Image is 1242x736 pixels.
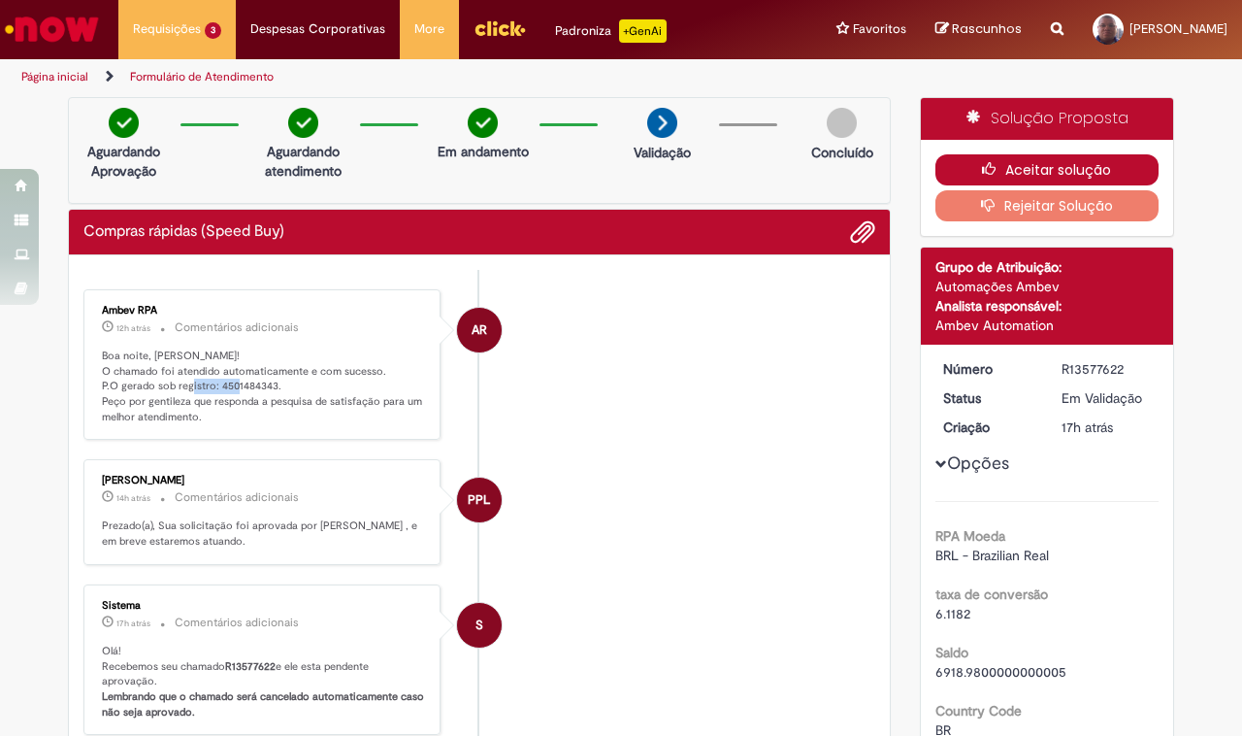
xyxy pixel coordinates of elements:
img: click_logo_yellow_360x200.png [474,14,526,43]
span: More [414,19,444,39]
dt: Número [929,359,1048,379]
span: AR [472,307,487,353]
b: RPA Moeda [935,527,1005,545]
p: Concluído [811,143,873,162]
time: 29/09/2025 15:16:10 [1062,418,1113,436]
p: Olá! Recebemos seu chamado e ele esta pendente aprovação. [102,644,425,720]
span: 12h atrás [116,322,150,334]
div: Solução Proposta [921,98,1174,140]
time: 29/09/2025 19:47:02 [116,322,150,334]
ul: Trilhas de página [15,59,813,95]
div: Automações Ambev [935,277,1160,296]
p: Em andamento [438,142,529,161]
a: Formulário de Atendimento [130,69,274,84]
div: Sistema [102,600,425,612]
span: BRL - Brazilian Real [935,547,1049,564]
time: 29/09/2025 18:17:45 [116,492,150,504]
button: Adicionar anexos [850,219,875,245]
b: taxa de conversão [935,585,1048,603]
small: Comentários adicionais [175,615,299,631]
small: Comentários adicionais [175,319,299,336]
span: 14h atrás [116,492,150,504]
div: 29/09/2025 15:16:10 [1062,418,1152,437]
div: Grupo de Atribuição: [935,257,1160,277]
a: Página inicial [21,69,88,84]
span: 6918.9800000000005 [935,663,1066,681]
p: Aguardando Aprovação [77,142,171,181]
dt: Criação [929,418,1048,437]
img: check-circle-green.png [109,108,139,138]
div: R13577622 [1062,359,1152,379]
b: Country Code [935,702,1022,719]
img: ServiceNow [2,10,102,49]
p: Validação [634,143,691,162]
div: Ambev RPA [457,308,502,352]
span: Rascunhos [952,19,1022,38]
span: Favoritos [853,19,906,39]
span: [PERSON_NAME] [1129,20,1227,37]
p: +GenAi [619,19,667,43]
button: Rejeitar Solução [935,190,1160,221]
div: Em Validação [1062,388,1152,408]
b: Saldo [935,644,968,661]
div: Padroniza [555,19,667,43]
b: Lembrando que o chamado será cancelado automaticamente caso não seja aprovado. [102,689,427,719]
span: S [475,602,483,649]
span: PPL [468,477,490,523]
div: Paulo Phillipe Leal Vieira [457,478,502,522]
p: Aguardando atendimento [256,142,350,181]
span: Despesas Corporativas [250,19,385,39]
button: Aceitar solução [935,154,1160,185]
time: 29/09/2025 15:16:22 [116,618,150,629]
span: 3 [205,22,221,39]
img: check-circle-green.png [468,108,498,138]
span: 6.1182 [935,605,970,622]
p: Boa noite, [PERSON_NAME]! O chamado foi atendido automaticamente e com sucesso. P.O gerado sob re... [102,349,425,425]
img: arrow-next.png [647,108,677,138]
b: R13577622 [225,659,276,674]
span: 17h atrás [1062,418,1113,436]
div: Analista responsável: [935,296,1160,316]
div: Ambev RPA [102,305,425,317]
p: Prezado(a), Sua solicitação foi aprovada por [PERSON_NAME] , e em breve estaremos atuando. [102,519,425,549]
img: img-circle-grey.png [827,108,857,138]
dt: Status [929,388,1048,408]
span: Requisições [133,19,201,39]
span: 17h atrás [116,618,150,629]
h2: Compras rápidas (Speed Buy) Histórico de tíquete [83,223,284,241]
small: Comentários adicionais [175,489,299,506]
div: [PERSON_NAME] [102,475,425,486]
div: Ambev Automation [935,316,1160,335]
a: Rascunhos [935,20,1022,39]
div: System [457,603,502,648]
img: check-circle-green.png [288,108,318,138]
